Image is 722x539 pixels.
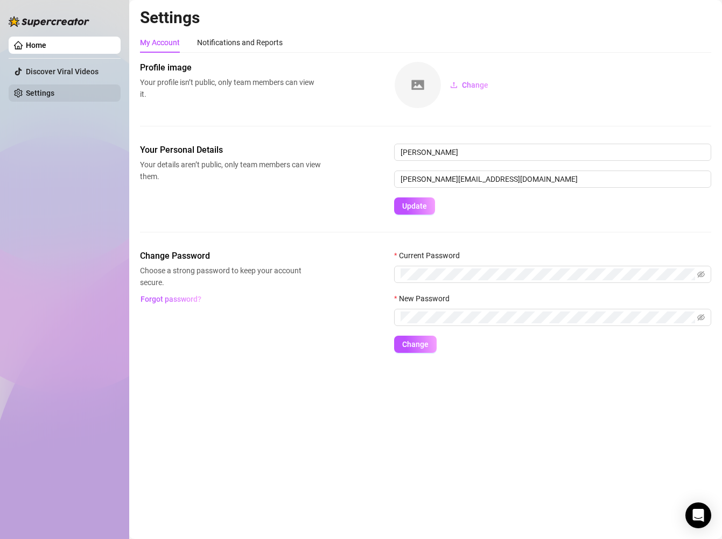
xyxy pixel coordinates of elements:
[402,340,429,349] span: Change
[140,37,180,48] div: My Account
[450,81,458,89] span: upload
[401,268,695,280] input: Current Password
[441,76,497,94] button: Change
[685,502,711,528] div: Open Intercom Messenger
[140,159,321,182] span: Your details aren’t public, only team members can view them.
[140,265,321,288] span: Choose a strong password to keep your account secure.
[9,16,89,27] img: logo-BBDzfeDw.svg
[140,61,321,74] span: Profile image
[140,290,201,308] button: Forgot password?
[697,271,705,278] span: eye-invisible
[462,81,488,89] span: Change
[26,89,54,97] a: Settings
[197,37,283,48] div: Notifications and Reports
[401,311,695,323] input: New Password
[394,197,435,215] button: Update
[141,295,201,303] span: Forgot password?
[394,171,711,188] input: Enter new email
[394,144,711,161] input: Enter name
[140,8,711,28] h2: Settings
[140,250,321,263] span: Change Password
[394,336,437,353] button: Change
[26,41,46,49] a: Home
[394,293,457,304] label: New Password
[140,76,321,100] span: Your profile isn’t public, only team members can view it.
[697,314,705,321] span: eye-invisible
[394,250,467,261] label: Current Password
[402,202,427,210] span: Update
[140,144,321,157] span: Your Personal Details
[26,67,99,76] a: Discover Viral Videos
[395,62,441,108] img: square-placeholder.png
